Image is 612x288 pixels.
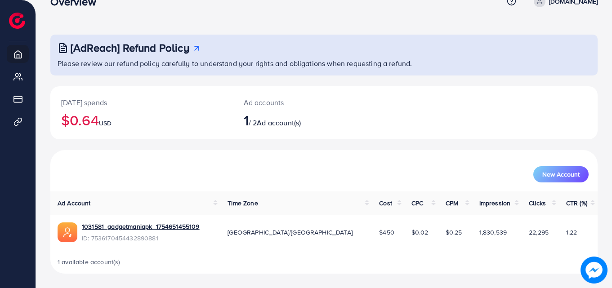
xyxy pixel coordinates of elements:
[566,199,587,208] span: CTR (%)
[244,97,359,108] p: Ad accounts
[542,171,580,177] span: New Account
[71,41,189,54] h3: [AdReach] Refund Policy
[58,222,77,242] img: ic-ads-acc.e4c84228.svg
[533,166,589,182] button: New Account
[61,111,222,128] h2: $0.64
[379,199,392,208] span: Cost
[411,228,429,237] span: $0.02
[566,228,577,237] span: 1.22
[581,257,608,284] img: image
[228,199,258,208] span: Time Zone
[58,257,121,266] span: 1 available account(s)
[58,58,592,69] p: Please review our refund policy carefully to understand your rights and obligations when requesti...
[257,118,301,128] span: Ad account(s)
[82,222,200,231] a: 1031581_gadgetmaniapk_1754651455109
[446,199,458,208] span: CPM
[228,228,353,237] span: [GEOGRAPHIC_DATA]/[GEOGRAPHIC_DATA]
[99,119,112,128] span: USD
[82,234,200,243] span: ID: 7536170454432890881
[529,228,549,237] span: 22,295
[61,97,222,108] p: [DATE] spends
[379,228,394,237] span: $450
[529,199,546,208] span: Clicks
[479,228,507,237] span: 1,830,539
[244,111,359,128] h2: / 2
[244,110,249,130] span: 1
[446,228,462,237] span: $0.25
[479,199,511,208] span: Impression
[9,13,25,29] img: logo
[58,199,91,208] span: Ad Account
[411,199,423,208] span: CPC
